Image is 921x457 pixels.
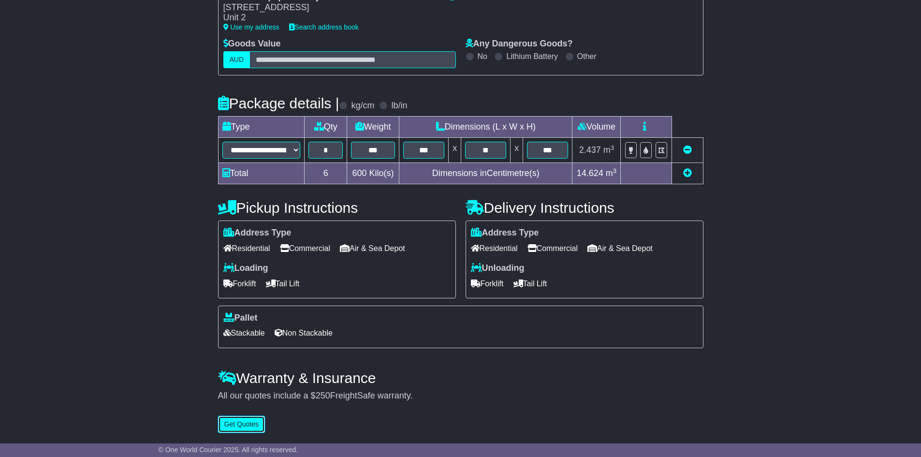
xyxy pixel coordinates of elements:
div: [STREET_ADDRESS] [223,2,438,13]
span: Forklift [223,276,256,291]
span: Commercial [527,241,578,256]
label: kg/cm [351,101,374,111]
label: Other [577,52,597,61]
span: Stackable [223,325,265,340]
span: Residential [223,241,270,256]
span: Non Stackable [275,325,333,340]
label: No [478,52,487,61]
label: Lithium Battery [506,52,558,61]
td: Volume [572,117,621,138]
div: All our quotes include a $ FreightSafe warranty. [218,391,703,401]
td: Dimensions in Centimetre(s) [399,163,572,184]
sup: 3 [611,144,614,151]
span: Commercial [280,241,330,256]
td: Weight [347,117,399,138]
label: lb/in [391,101,407,111]
td: Total [218,163,305,184]
td: Kilo(s) [347,163,399,184]
label: Address Type [471,228,539,238]
sup: 3 [613,167,617,175]
td: x [449,138,461,163]
td: Type [218,117,305,138]
td: Dimensions (L x W x H) [399,117,572,138]
span: 14.624 [577,168,603,178]
span: 600 [352,168,367,178]
span: © One World Courier 2025. All rights reserved. [159,446,298,454]
td: Qty [305,117,347,138]
h4: Package details | [218,95,339,111]
span: Air & Sea Depot [587,241,653,256]
h4: Delivery Instructions [466,200,703,216]
a: Use my address [223,23,279,31]
label: Loading [223,263,268,274]
span: 250 [316,391,330,400]
span: Tail Lift [266,276,300,291]
td: x [511,138,523,163]
a: Search address book [289,23,359,31]
td: 6 [305,163,347,184]
h4: Warranty & Insurance [218,370,703,386]
h4: Pickup Instructions [218,200,456,216]
span: Forklift [471,276,504,291]
span: 2.437 [579,145,601,155]
div: Unit 2 [223,13,438,23]
label: Any Dangerous Goods? [466,39,573,49]
label: Goods Value [223,39,281,49]
span: m [606,168,617,178]
span: Air & Sea Depot [340,241,405,256]
label: Address Type [223,228,292,238]
label: Pallet [223,313,258,324]
a: Add new item [683,168,692,178]
span: Tail Lift [513,276,547,291]
button: Get Quotes [218,416,265,433]
span: Residential [471,241,518,256]
span: m [603,145,614,155]
label: AUD [223,51,250,68]
label: Unloading [471,263,525,274]
a: Remove this item [683,145,692,155]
